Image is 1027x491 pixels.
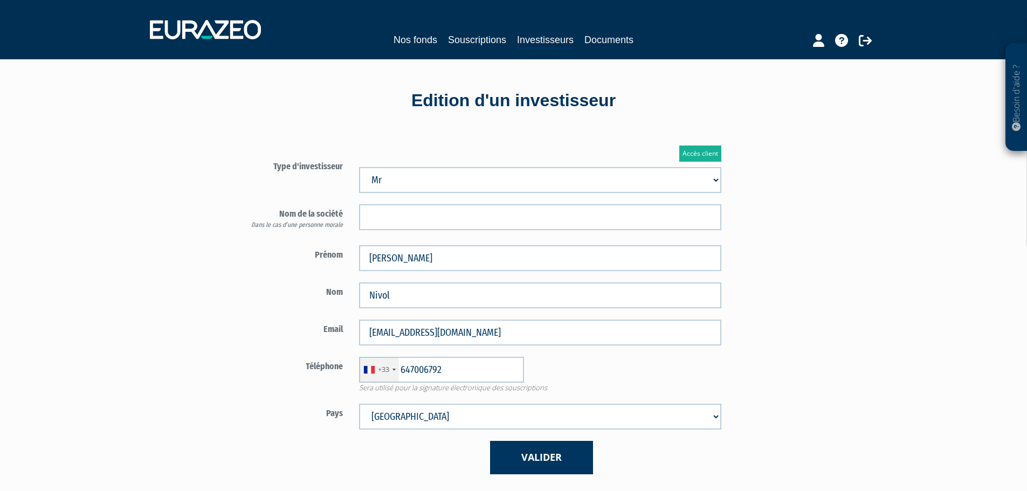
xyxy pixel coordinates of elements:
[448,32,506,47] a: Souscriptions
[517,32,574,49] a: Investisseurs
[359,357,524,383] input: 6 12 34 56 78
[351,383,729,393] span: Sera utilisé pour la signature électronique des souscriptions
[490,441,593,474] button: Valider
[679,146,721,162] a: Accès client
[225,157,351,173] label: Type d'investisseur
[225,204,351,230] label: Nom de la société
[584,32,633,47] a: Documents
[225,245,351,261] label: Prénom
[378,364,389,375] div: +33
[225,320,351,336] label: Email
[1010,49,1023,146] p: Besoin d'aide ?
[233,220,343,230] div: Dans le cas d’une personne morale
[225,404,351,420] label: Pays
[225,282,351,299] label: Nom
[150,20,261,39] img: 1732889491-logotype_eurazeo_blanc_rvb.png
[206,88,821,113] div: Edition d'un investisseur
[225,357,351,373] label: Téléphone
[394,32,437,47] a: Nos fonds
[360,357,399,382] div: France: +33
